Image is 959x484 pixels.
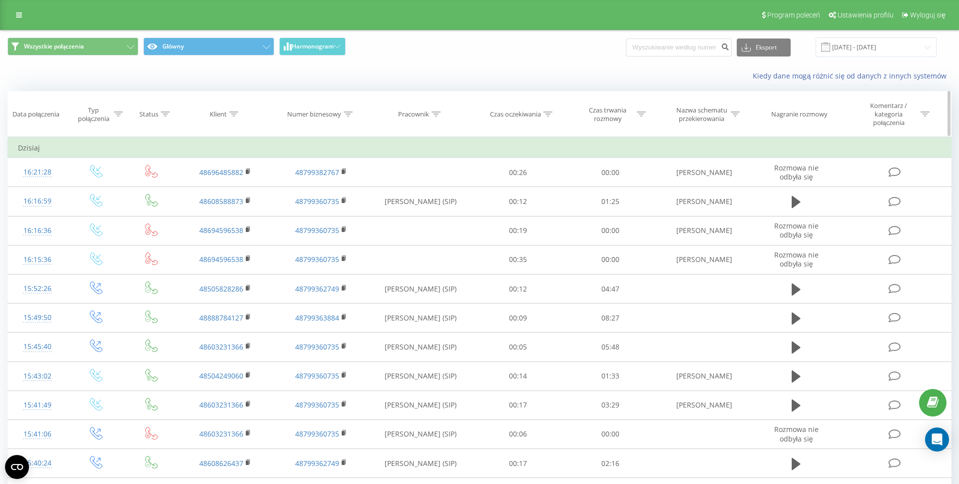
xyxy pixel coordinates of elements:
[8,138,952,158] td: Dzisiaj
[656,361,752,390] td: [PERSON_NAME]
[7,37,138,55] button: Wszystkie połączenia
[774,250,819,268] span: Rozmowa nie odbyła się
[564,361,656,390] td: 01:33
[472,158,564,187] td: 00:26
[18,424,57,444] div: 15:41:06
[18,191,57,211] div: 16:16:59
[18,308,57,327] div: 15:49:50
[199,313,243,322] a: 48888784127
[656,216,752,245] td: [PERSON_NAME]
[369,274,472,303] td: [PERSON_NAME] (SIP)
[472,449,564,478] td: 00:17
[774,221,819,239] span: Rozmowa nie odbyła się
[295,313,339,322] a: 48799363884
[925,427,949,451] div: Open Intercom Messenger
[210,110,227,118] div: Klient
[564,187,656,216] td: 01:25
[199,342,243,351] a: 48603231366
[5,455,29,479] button: Open CMP widget
[472,216,564,245] td: 00:19
[295,458,339,468] a: 48799362749
[295,167,339,177] a: 48799382767
[295,429,339,438] a: 48799360735
[774,163,819,181] span: Rozmowa nie odbyła się
[564,303,656,332] td: 08:27
[199,225,243,235] a: 48694596538
[369,332,472,361] td: [PERSON_NAME] (SIP)
[18,279,57,298] div: 15:52:26
[369,187,472,216] td: [PERSON_NAME] (SIP)
[18,162,57,182] div: 16:21:28
[767,11,820,19] span: Program poleceń
[75,106,111,123] div: Typ połączenia
[910,11,946,19] span: Wyloguj się
[279,37,346,55] button: Harmonogram
[295,400,339,409] a: 48799360735
[656,390,752,419] td: [PERSON_NAME]
[564,158,656,187] td: 00:00
[472,419,564,448] td: 00:06
[860,101,918,127] div: Komentarz / kategoria połączenia
[472,187,564,216] td: 00:12
[564,419,656,448] td: 00:00
[472,274,564,303] td: 00:12
[564,332,656,361] td: 05:48
[656,187,752,216] td: [PERSON_NAME]
[564,274,656,303] td: 04:47
[295,196,339,206] a: 48799360735
[12,110,59,118] div: Data połączenia
[18,250,57,269] div: 16:15:36
[139,110,158,118] div: Status
[581,106,634,123] div: Czas trwania rozmowy
[18,337,57,356] div: 15:45:40
[472,303,564,332] td: 00:09
[490,110,541,118] div: Czas oczekiwania
[369,419,472,448] td: [PERSON_NAME] (SIP)
[369,303,472,332] td: [PERSON_NAME] (SIP)
[564,449,656,478] td: 02:16
[564,245,656,274] td: 00:00
[199,284,243,293] a: 48505828286
[753,71,952,80] a: Kiedy dane mogą różnić się od danych z innych systemów
[472,390,564,419] td: 00:17
[656,158,752,187] td: [PERSON_NAME]
[199,196,243,206] a: 48608588873
[199,167,243,177] a: 48696485882
[398,110,429,118] div: Pracownik
[737,38,791,56] button: Eksport
[771,110,828,118] div: Nagranie rozmowy
[472,361,564,390] td: 00:14
[199,254,243,264] a: 48694596538
[199,429,243,438] a: 48603231366
[24,42,84,50] span: Wszystkie połączenia
[472,332,564,361] td: 00:05
[838,11,894,19] span: Ustawienia profilu
[199,400,243,409] a: 48603231366
[774,424,819,443] span: Rozmowa nie odbyła się
[675,106,728,123] div: Nazwa schematu przekierowania
[472,245,564,274] td: 00:35
[18,221,57,240] div: 16:16:36
[656,245,752,274] td: [PERSON_NAME]
[295,284,339,293] a: 48799362749
[564,216,656,245] td: 00:00
[18,395,57,415] div: 15:41:49
[369,449,472,478] td: [PERSON_NAME] (SIP)
[295,254,339,264] a: 48799360735
[143,37,274,55] button: Główny
[369,361,472,390] td: [PERSON_NAME] (SIP)
[626,38,732,56] input: Wyszukiwanie według numeru
[18,453,57,473] div: 15:40:24
[199,371,243,380] a: 48504249060
[292,43,334,50] span: Harmonogram
[564,390,656,419] td: 03:29
[287,110,341,118] div: Numer biznesowy
[369,390,472,419] td: [PERSON_NAME] (SIP)
[295,371,339,380] a: 48799360735
[295,342,339,351] a: 48799360735
[295,225,339,235] a: 48799360735
[199,458,243,468] a: 48608626437
[18,366,57,386] div: 15:43:02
